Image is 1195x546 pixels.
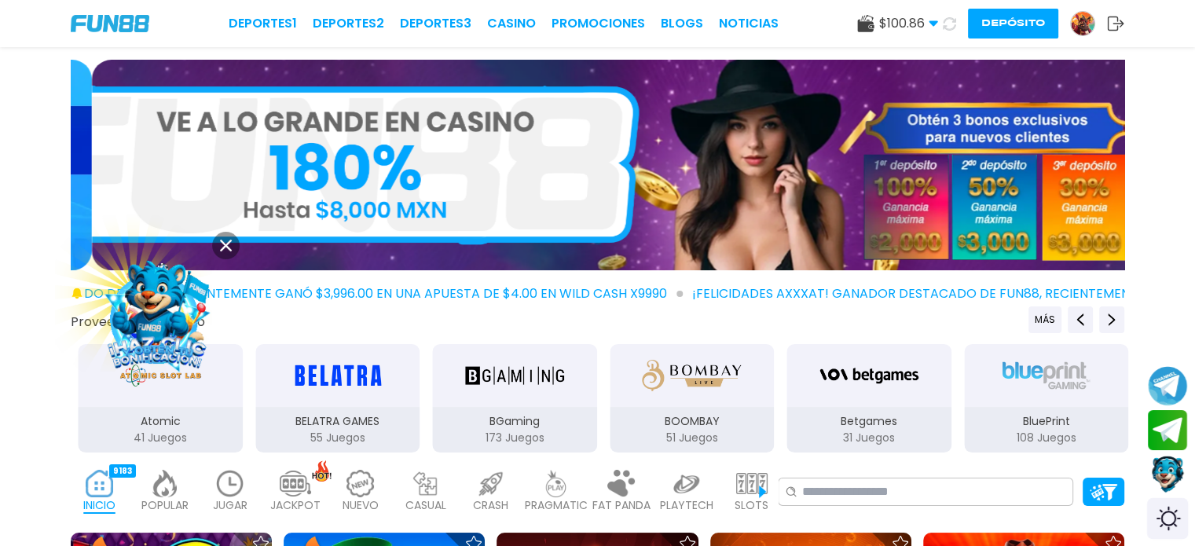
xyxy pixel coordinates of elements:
button: BELATRA GAMES [249,343,427,454]
p: 51 Juegos [610,430,775,446]
a: Promociones [552,14,645,33]
div: 9183 [109,464,136,478]
img: Image Link [86,240,228,381]
div: Switch theme [1147,498,1189,540]
p: BluePrint [964,413,1129,430]
img: BELATRA GAMES [288,354,387,398]
button: Atomic [71,343,249,454]
img: jackpot_light.webp [280,470,311,497]
button: Contact customer service [1148,454,1187,495]
button: Depósito [968,9,1058,38]
button: Betgames [780,343,958,454]
img: Platform Filter [1090,484,1117,500]
p: 41 Juegos [78,430,243,446]
p: Atomic [78,413,243,430]
img: crash_light.webp [475,470,507,497]
a: NOTICIAS [719,14,779,33]
p: BOOMBAY [610,413,775,430]
p: JUGAR [213,497,247,514]
p: FAT PANDA [592,497,651,514]
img: new_light.webp [345,470,376,497]
img: BOOMBAY [642,354,741,398]
p: CASUAL [405,497,446,514]
button: Proveedores de juego [71,313,205,330]
img: BluePrint [996,354,1095,398]
img: slots_light.webp [736,470,768,497]
button: BGaming [426,343,603,454]
p: INICIO [83,497,115,514]
p: 31 Juegos [786,430,951,446]
a: Avatar [1070,11,1107,36]
img: pragmatic_light.webp [541,470,572,497]
span: $ 100.86 [879,14,938,33]
p: 55 Juegos [255,430,420,446]
img: playtech_light.webp [671,470,702,497]
p: 173 Juegos [432,430,597,446]
button: Next providers [1099,306,1124,333]
img: Betgames [819,354,918,398]
img: Casino Inicio Bonos 100% [92,60,1146,270]
p: BELATRA GAMES [255,413,420,430]
button: BOOMBAY [603,343,781,454]
button: Join telegram [1148,410,1187,451]
img: fat_panda_light.webp [606,470,637,497]
button: Join telegram channel [1148,365,1187,406]
p: Betgames [786,413,951,430]
p: SLOTS [735,497,768,514]
p: BGaming [432,413,597,430]
a: BLOGS [661,14,703,33]
img: BGaming [465,354,564,398]
p: PLAYTECH [660,497,713,514]
img: Company Logo [71,15,149,32]
a: CASINO [487,14,536,33]
img: hot [312,460,332,482]
a: Deportes2 [313,14,384,33]
img: home_active.webp [84,470,115,497]
img: Avatar [1071,12,1094,35]
p: JACKPOT [270,497,321,514]
p: POPULAR [141,497,189,514]
p: PRAGMATIC [525,497,588,514]
img: recent_light.webp [214,470,246,497]
a: Deportes3 [400,14,471,33]
button: BluePrint [958,343,1135,454]
a: Deportes1 [229,14,297,33]
button: Previous providers [1028,306,1061,333]
p: NUEVO [343,497,379,514]
p: 108 Juegos [964,430,1129,446]
img: casual_light.webp [410,470,442,497]
img: popular_light.webp [149,470,181,497]
button: Previous providers [1068,306,1093,333]
p: CRASH [473,497,508,514]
